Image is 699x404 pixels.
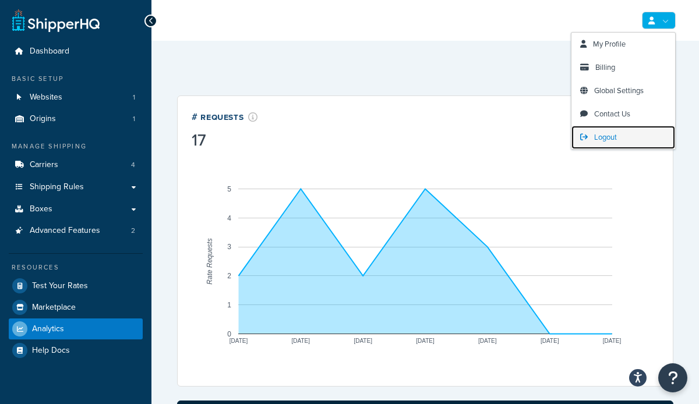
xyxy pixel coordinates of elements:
[9,176,143,198] a: Shipping Rules
[603,338,622,344] text: [DATE]
[9,154,143,176] li: Carriers
[9,87,143,108] a: Websites1
[9,220,143,242] a: Advanced Features2
[30,93,62,102] span: Websites
[593,38,626,49] span: My Profile
[9,108,143,130] li: Origins
[658,363,687,392] button: Open Resource Center
[571,102,675,126] a: Contact Us
[30,160,58,170] span: Carriers
[227,330,231,338] text: 0
[192,151,659,372] svg: A chart.
[9,275,143,296] a: Test Your Rates
[9,108,143,130] a: Origins1
[416,338,435,344] text: [DATE]
[9,263,143,272] div: Resources
[9,141,143,151] div: Manage Shipping
[478,338,497,344] text: [DATE]
[30,226,100,236] span: Advanced Features
[206,238,214,284] text: Rate Requests
[227,301,231,309] text: 1
[227,185,231,193] text: 5
[192,110,258,123] div: # Requests
[9,297,143,318] a: Marketplace
[30,114,56,124] span: Origins
[571,56,675,79] a: Billing
[30,182,84,192] span: Shipping Rules
[230,338,248,344] text: [DATE]
[9,220,143,242] li: Advanced Features
[32,281,88,291] span: Test Your Rates
[571,79,675,102] a: Global Settings
[227,214,231,222] text: 4
[9,74,143,84] div: Basic Setup
[594,108,630,119] span: Contact Us
[571,33,675,56] a: My Profile
[541,338,559,344] text: [DATE]
[131,226,135,236] span: 2
[227,272,231,280] text: 2
[595,62,615,73] span: Billing
[9,318,143,339] a: Analytics
[9,340,143,361] a: Help Docs
[571,126,675,149] a: Logout
[292,338,310,344] text: [DATE]
[32,303,76,313] span: Marketplace
[9,199,143,220] a: Boxes
[133,93,135,102] span: 1
[192,132,258,148] div: 17
[594,132,617,143] span: Logout
[9,87,143,108] li: Websites
[30,47,69,56] span: Dashboard
[32,346,70,356] span: Help Docs
[32,324,64,334] span: Analytics
[227,243,231,251] text: 3
[354,338,372,344] text: [DATE]
[9,154,143,176] a: Carriers4
[30,204,52,214] span: Boxes
[594,85,644,96] span: Global Settings
[133,114,135,124] span: 1
[131,160,135,170] span: 4
[9,41,143,62] a: Dashboard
